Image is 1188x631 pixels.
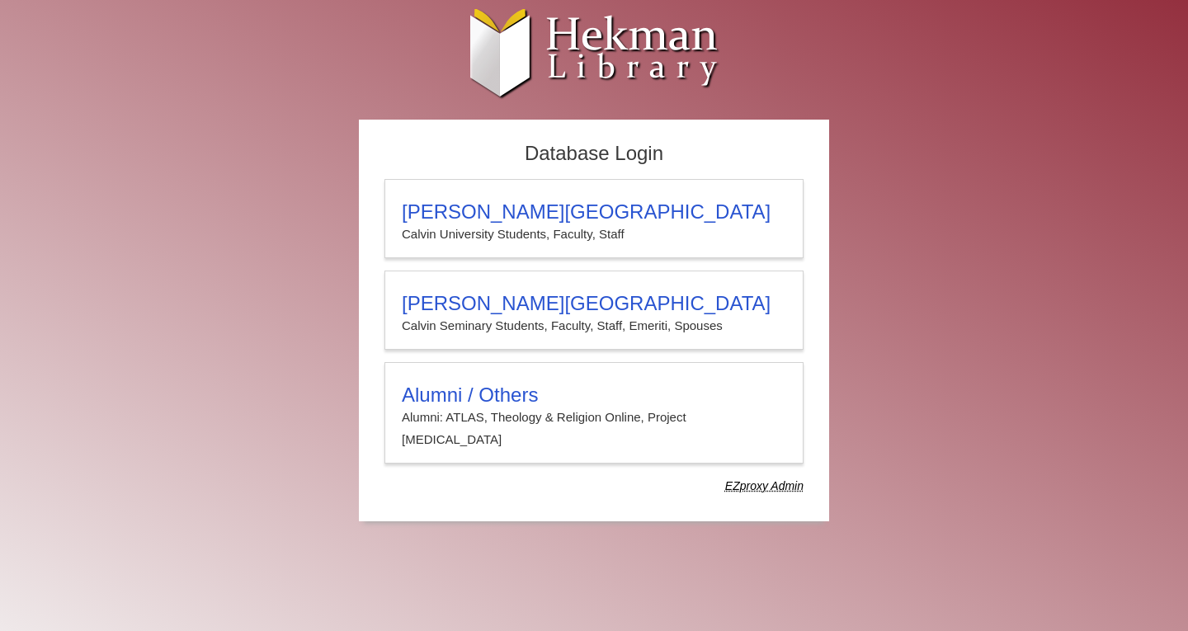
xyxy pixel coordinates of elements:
[402,224,786,245] p: Calvin University Students, Faculty, Staff
[725,479,804,492] dfn: Use Alumni login
[402,200,786,224] h3: [PERSON_NAME][GEOGRAPHIC_DATA]
[402,315,786,337] p: Calvin Seminary Students, Faculty, Staff, Emeriti, Spouses
[384,179,804,258] a: [PERSON_NAME][GEOGRAPHIC_DATA]Calvin University Students, Faculty, Staff
[402,384,786,450] summary: Alumni / OthersAlumni: ATLAS, Theology & Religion Online, Project [MEDICAL_DATA]
[402,384,786,407] h3: Alumni / Others
[384,271,804,350] a: [PERSON_NAME][GEOGRAPHIC_DATA]Calvin Seminary Students, Faculty, Staff, Emeriti, Spouses
[402,292,786,315] h3: [PERSON_NAME][GEOGRAPHIC_DATA]
[402,407,786,450] p: Alumni: ATLAS, Theology & Religion Online, Project [MEDICAL_DATA]
[376,137,812,171] h2: Database Login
